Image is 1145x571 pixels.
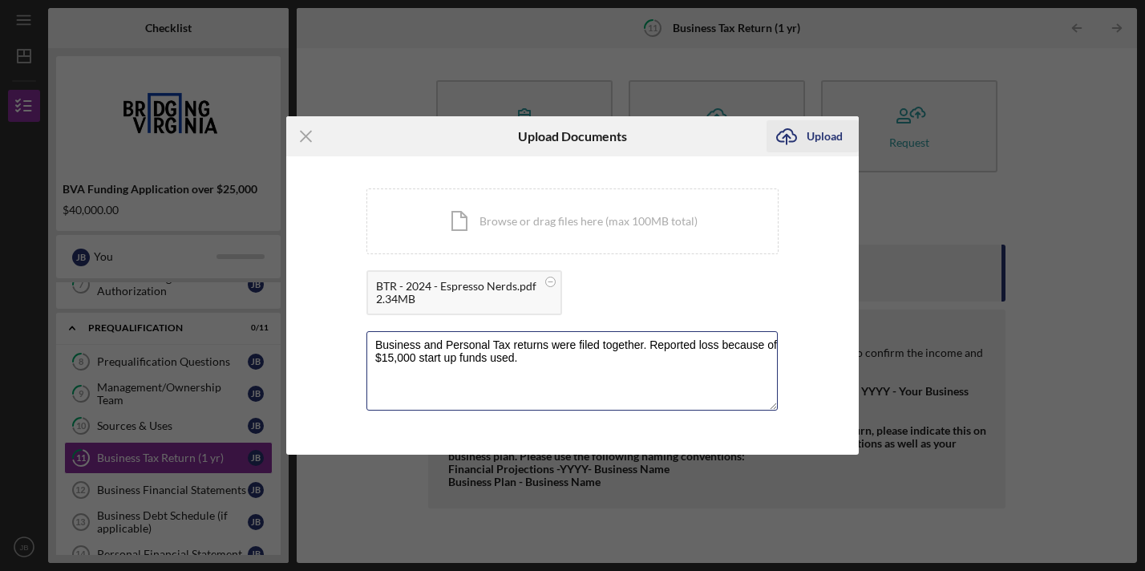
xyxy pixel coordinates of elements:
button: Upload [767,120,859,152]
textarea: Business and Personal Tax returns were filed together. Reported loss because of $15,000 start up ... [366,331,778,410]
div: Upload [807,120,843,152]
div: 2.34MB [376,293,536,306]
div: BTR - 2024 - Espresso Nerds.pdf [376,280,536,293]
h6: Upload Documents [518,129,627,144]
